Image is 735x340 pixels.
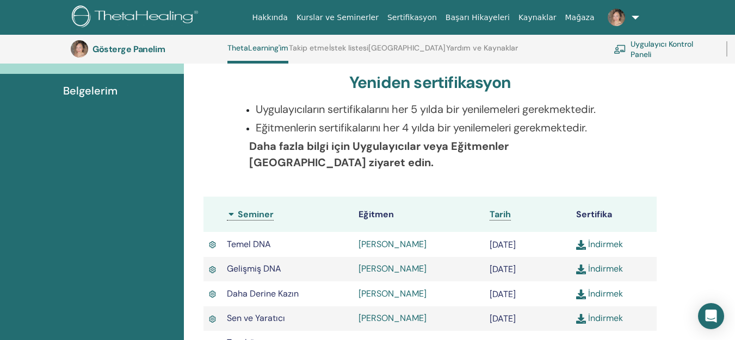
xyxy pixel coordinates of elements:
[588,312,623,324] font: İndirmek
[248,8,292,28] a: Hakkında
[560,8,598,28] a: Mağaza
[698,303,724,329] div: Open Intercom Messenger
[446,13,510,22] font: Başarı Hikayeleri
[565,13,594,22] font: Mağaza
[490,263,516,275] font: [DATE]
[227,312,285,324] font: Sen ve Yaratıcı
[289,43,329,53] font: Takip etme
[329,43,368,61] a: İstek listesi
[227,238,271,250] font: Temel DNA
[329,43,368,53] font: İstek listesi
[359,209,394,220] font: Eğitmen
[588,263,623,274] font: İndirmek
[252,13,288,22] font: Hakkında
[256,121,587,135] font: Eğitmenlerin sertifikalarını her 4 yılda bir yenilemeleri gerekmektedir.
[209,240,216,250] img: Aktif Sertifika
[209,289,216,299] img: Aktif Sertifika
[359,312,427,324] a: [PERSON_NAME]
[256,102,596,116] font: Uygulayıcıların sertifikalarını her 5 yılda bir yenilemeleri gerekmektedir.
[368,43,446,61] a: [GEOGRAPHIC_DATA]
[576,312,623,324] a: İndirmek
[588,238,623,250] font: İndirmek
[297,13,379,22] font: Kurslar ve Seminerler
[576,265,586,274] img: download.svg
[631,39,693,59] font: Uygulayıcı Kontrol Paneli
[209,314,216,324] img: Aktif Sertifika
[63,34,127,64] font: Tamamlanan Seminerler
[359,238,427,250] a: [PERSON_NAME]
[227,288,299,299] font: Daha Derine Kazın
[292,8,383,28] a: Kurslar ve Seminerler
[63,84,118,98] font: Belgelerim
[359,263,427,274] a: [PERSON_NAME]
[349,72,511,93] font: Yeniden sertifikasyon
[387,13,437,22] font: Sertifikasyon
[71,40,88,58] img: default.jpg
[227,43,288,53] font: ThetaLearning'im
[608,9,625,26] img: default.jpg
[576,263,623,274] a: İndirmek
[490,288,516,300] font: [DATE]
[446,43,518,53] font: Yardım ve Kaynaklar
[368,43,446,53] font: [GEOGRAPHIC_DATA]
[92,43,165,55] font: Gösterge Panelim
[518,13,557,22] font: Kaynaklar
[490,239,516,250] font: [DATE]
[490,313,516,324] font: [DATE]
[72,5,202,30] img: logo.png
[359,288,427,299] a: [PERSON_NAME]
[614,45,626,54] img: chalkboard-teacher.svg
[614,37,713,61] a: Uygulayıcı Kontrol Paneli
[576,240,586,250] img: download.svg
[576,288,623,299] a: İndirmek
[383,8,441,28] a: Sertifikasyon
[576,314,586,324] img: download.svg
[441,8,514,28] a: Başarı Hikayeleri
[490,209,511,221] a: Tarih
[588,288,623,299] font: İndirmek
[227,43,288,64] a: ThetaLearning'im
[576,289,586,299] img: download.svg
[576,209,612,220] font: Sertifika
[576,238,623,250] a: İndirmek
[249,139,509,169] font: Daha fazla bilgi için Uygulayıcılar veya Eğitmenler [GEOGRAPHIC_DATA] ziyaret edin.
[514,8,561,28] a: Kaynaklar
[227,263,281,274] font: Gelişmiş DNA
[446,43,518,61] a: Yardım ve Kaynaklar
[289,43,329,61] a: Takip etme
[209,265,216,275] img: Aktif Sertifika
[490,209,511,220] font: Tarih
